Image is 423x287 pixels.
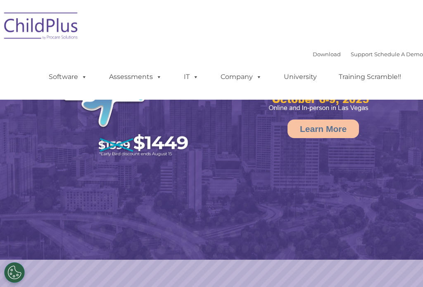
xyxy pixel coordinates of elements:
a: Support [351,51,373,57]
button: Cookies Settings [4,262,25,283]
a: Schedule A Demo [374,51,423,57]
a: Download [313,51,341,57]
a: Training Scramble!! [330,69,409,85]
iframe: Chat Widget [382,247,423,287]
font: | [313,51,423,57]
a: Software [40,69,95,85]
a: Assessments [101,69,170,85]
a: Learn More [288,120,359,138]
a: University [276,69,325,85]
a: Company [212,69,270,85]
a: IT [176,69,207,85]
